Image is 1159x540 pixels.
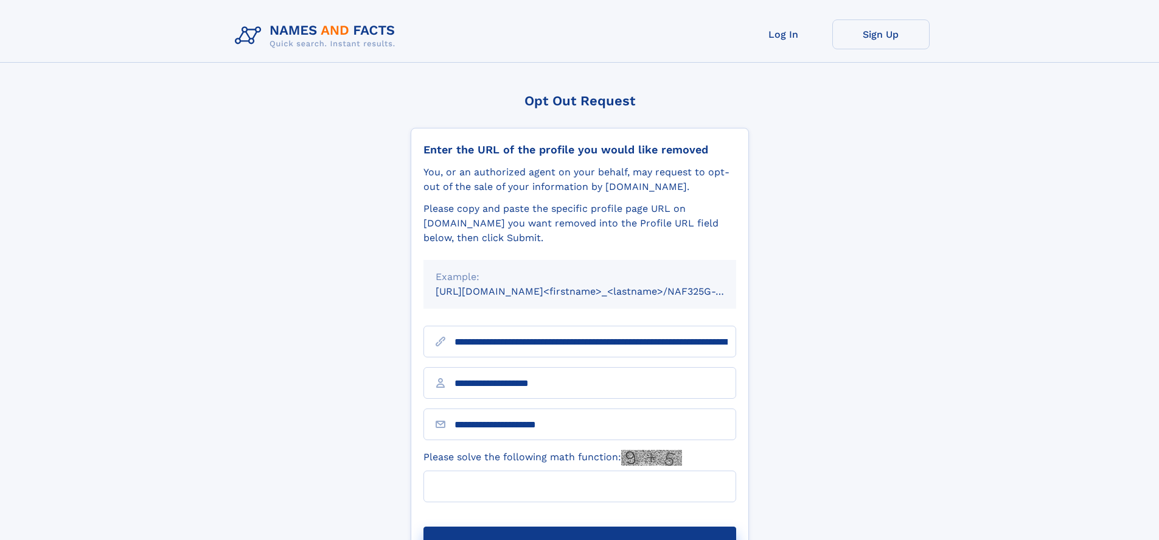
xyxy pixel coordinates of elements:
label: Please solve the following math function: [423,450,682,466]
img: Logo Names and Facts [230,19,405,52]
div: Please copy and paste the specific profile page URL on [DOMAIN_NAME] you want removed into the Pr... [423,202,736,245]
div: You, or an authorized agent on your behalf, may request to opt-out of the sale of your informatio... [423,165,736,194]
div: Example: [436,270,724,284]
small: [URL][DOMAIN_NAME]<firstname>_<lastname>/NAF325G-xxxxxxxx [436,286,759,297]
div: Enter the URL of the profile you would like removed [423,143,736,156]
div: Opt Out Request [411,93,749,108]
a: Sign Up [832,19,930,49]
a: Log In [735,19,832,49]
